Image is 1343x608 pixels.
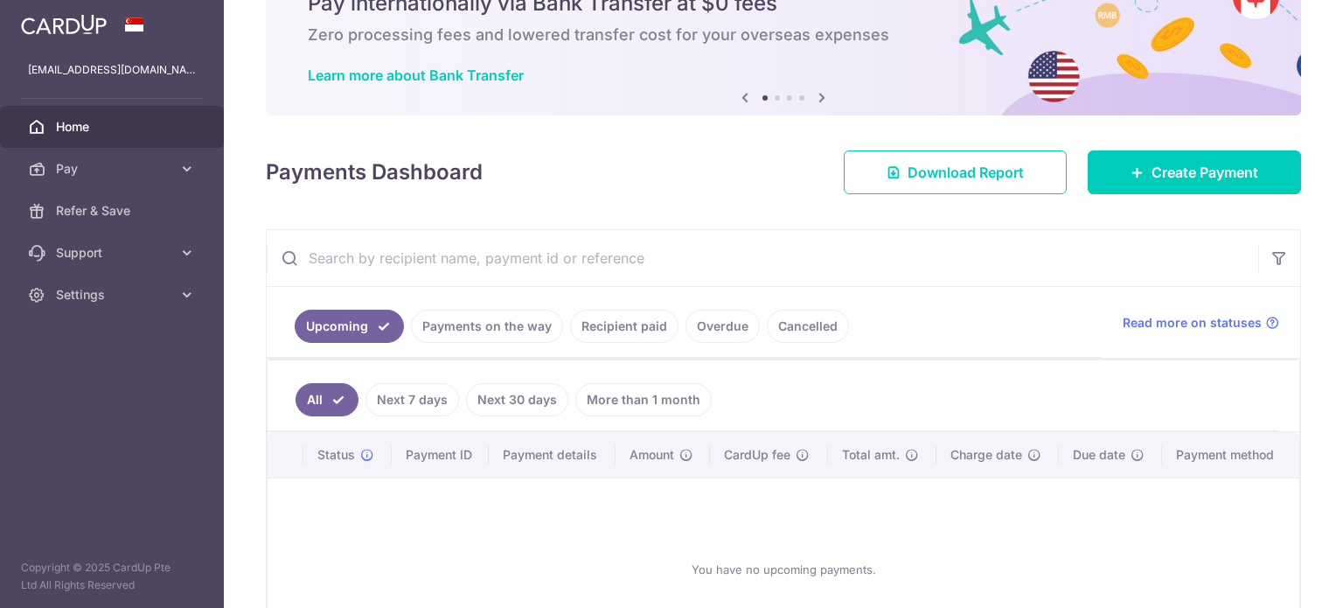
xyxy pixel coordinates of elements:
a: Upcoming [295,310,404,343]
th: Payment details [489,432,616,478]
span: Home [56,118,171,136]
a: Next 7 days [365,383,459,416]
a: Cancelled [767,310,849,343]
span: Support [56,244,171,262]
img: CardUp [21,14,107,35]
th: Payment method [1162,432,1299,478]
a: Overdue [685,310,760,343]
span: Create Payment [1152,162,1258,183]
span: Pay [56,160,171,178]
h4: Payments Dashboard [266,157,483,188]
span: Status [317,446,355,464]
a: Next 30 days [466,383,568,416]
span: Total amt. [842,446,900,464]
a: Read more on statuses [1123,314,1279,332]
span: Settings [56,286,171,304]
span: CardUp fee [724,446,790,464]
a: Learn more about Bank Transfer [308,66,524,84]
a: Payments on the way [411,310,563,343]
a: Create Payment [1088,150,1301,194]
span: Read more on statuses [1123,314,1262,332]
a: Download Report [844,150,1067,194]
span: Charge date [950,446,1022,464]
input: Search by recipient name, payment id or reference [267,230,1258,286]
a: More than 1 month [575,383,712,416]
span: Amount [630,446,674,464]
span: Download Report [908,162,1024,183]
a: Recipient paid [570,310,678,343]
span: Due date [1073,446,1125,464]
th: Payment ID [392,432,490,478]
h6: Zero processing fees and lowered transfer cost for your overseas expenses [308,24,1259,45]
span: Refer & Save [56,202,171,220]
a: All [296,383,358,416]
p: [EMAIL_ADDRESS][DOMAIN_NAME] [28,61,196,79]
